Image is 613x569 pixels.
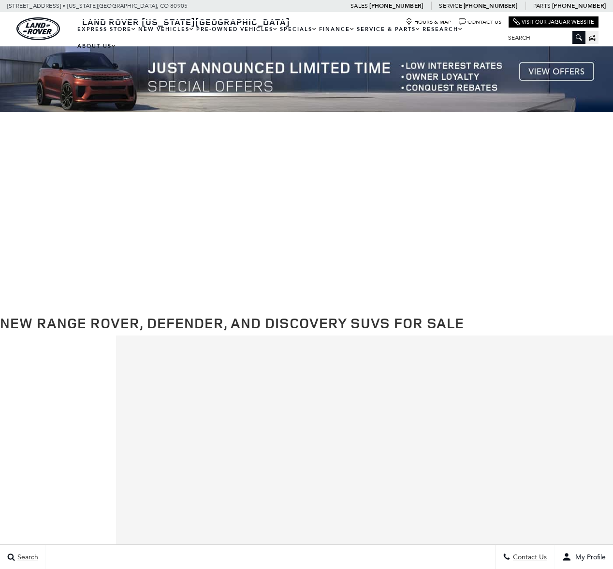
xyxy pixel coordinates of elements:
span: My Profile [571,553,606,561]
button: user-profile-menu [555,545,613,569]
img: Land Rover [16,17,60,40]
a: land-rover [16,17,60,40]
span: Service [439,2,462,9]
a: New Vehicles [137,21,195,38]
a: Specials [279,21,318,38]
a: Research [422,21,464,38]
a: Visit Our Jaguar Website [513,18,594,26]
a: [STREET_ADDRESS] • [US_STATE][GEOGRAPHIC_DATA], CO 80905 [7,2,188,9]
a: EXPRESS STORE [76,21,137,38]
span: Search [15,553,38,561]
a: Service & Parts [356,21,422,38]
span: Contact Us [511,553,547,561]
a: [PHONE_NUMBER] [464,2,517,10]
input: Search [501,32,585,44]
a: Pre-Owned Vehicles [195,21,279,38]
span: Parts [533,2,551,9]
a: Land Rover [US_STATE][GEOGRAPHIC_DATA] [76,16,296,28]
nav: Main Navigation [76,21,501,55]
span: Land Rover [US_STATE][GEOGRAPHIC_DATA] [82,16,290,28]
a: Hours & Map [406,18,452,26]
a: [PHONE_NUMBER] [369,2,423,10]
span: Sales [350,2,368,9]
a: Contact Us [459,18,501,26]
a: [PHONE_NUMBER] [552,2,606,10]
a: Finance [318,21,356,38]
a: About Us [76,38,117,55]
